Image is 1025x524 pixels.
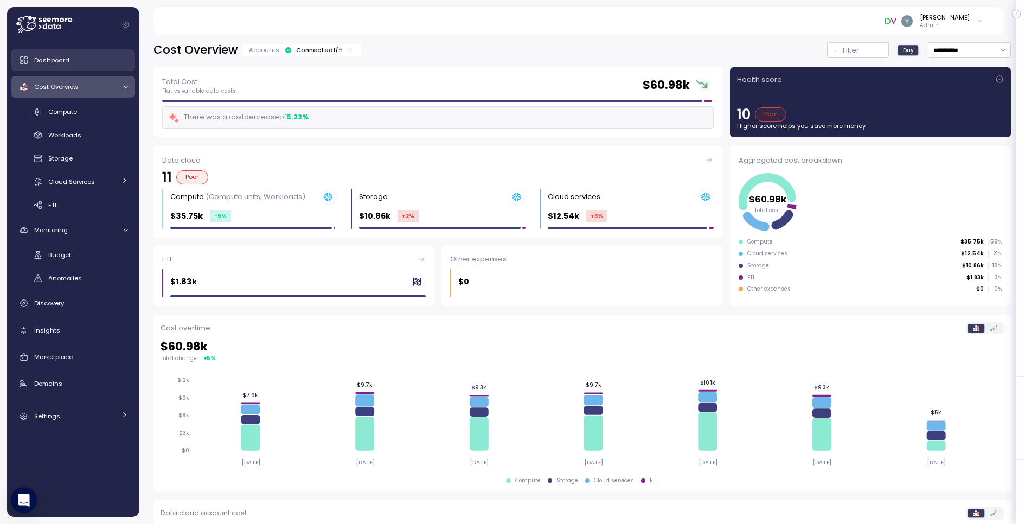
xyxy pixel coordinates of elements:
[168,111,309,124] div: There was a cost decrease of
[827,42,889,58] button: Filter
[962,262,984,270] p: $10.86k
[739,155,1002,166] div: Aggregated cost breakdown
[737,107,751,122] p: 10
[700,379,715,386] tspan: $10.1k
[178,394,189,401] tspan: $9k
[206,191,305,202] p: (Compute units, Workloads)
[11,126,135,144] a: Workloads
[48,274,82,283] span: Anomalies
[11,373,135,395] a: Domains
[643,78,690,93] h2: $ 60.98k
[989,285,1002,293] p: 0 %
[901,15,913,27] img: ACg8ocKvqwnLMA34EL5-0z6HW-15kcrLxT5Mmx2M21tMPLYJnykyAQ=s96-c
[747,274,755,282] div: ETL
[162,170,172,184] p: 11
[470,459,489,466] tspan: [DATE]
[48,201,57,209] span: ETL
[966,274,984,282] p: $1.83k
[162,254,426,265] div: ETL
[11,196,135,214] a: ETL
[11,292,135,314] a: Discovery
[11,172,135,190] a: Cloud Services
[755,107,787,122] div: Poor
[162,87,236,95] p: Flat vs variable data costs
[182,447,189,454] tspan: $0
[170,210,203,222] p: $35.75k
[48,107,77,116] span: Compute
[242,44,361,56] div: Accounts:Connected1/8
[843,45,859,56] p: Filter
[153,42,238,58] h2: Cost Overview
[204,354,216,362] div: ▾
[119,21,132,29] button: Collapse navigation
[11,150,135,168] a: Storage
[176,170,208,184] div: Poor
[34,353,73,361] span: Marketplace
[48,177,95,186] span: Cloud Services
[170,191,305,202] div: Compute
[814,384,829,391] tspan: $9.3k
[458,276,469,288] p: $0
[11,219,135,241] a: Monitoring
[249,46,280,54] p: Accounts:
[515,477,541,484] div: Compute
[153,146,723,238] a: Data cloud11PoorCompute (Compute units, Workloads)$35.75k-9%Storage $10.86k+2%Cloud services $12....
[927,459,946,466] tspan: [DATE]
[359,210,390,222] p: $10.86k
[960,238,984,246] p: $35.75k
[548,210,579,222] p: $12.54k
[903,46,914,54] span: Day
[976,285,984,293] p: $0
[34,412,60,420] span: Settings
[747,238,773,246] div: Compute
[357,381,373,388] tspan: $9.7k
[11,487,37,513] div: Open Intercom Messenger
[11,319,135,341] a: Insights
[34,226,68,234] span: Monitoring
[161,323,210,334] p: Cost overtime
[286,112,309,123] div: 5.22 %
[338,46,343,54] p: 8
[11,76,135,98] a: Cost Overview
[162,76,236,87] p: Total Cost
[48,154,73,163] span: Storage
[178,412,189,419] tspan: $6k
[34,299,64,308] span: Discovery
[920,13,970,22] div: [PERSON_NAME]
[161,508,247,519] p: Data cloud account cost
[747,285,791,293] div: Other expenses
[48,251,71,259] span: Budget
[207,354,216,362] div: 5 %
[11,346,135,368] a: Marketplace
[11,103,135,121] a: Compute
[989,250,1002,258] p: 21 %
[161,339,1004,355] h2: $ 60.98k
[11,246,135,264] a: Budget
[885,15,896,27] img: 6791f8edfa6a2c9608b219b1.PNG
[177,377,189,384] tspan: $12k
[747,250,787,258] div: Cloud services
[585,382,601,389] tspan: $9.7k
[210,210,231,222] div: -9 %
[749,193,787,205] tspan: $60.98k
[153,245,434,306] a: ETL$1.83k
[931,409,941,416] tspan: $5k
[170,276,197,288] p: $1.83k
[650,477,658,484] div: ETL
[584,459,603,466] tspan: [DATE]
[242,392,258,399] tspan: $7.9k
[34,56,69,65] span: Dashboard
[355,459,374,466] tspan: [DATE]
[162,155,714,166] div: Data cloud
[548,191,600,202] div: Cloud services
[179,430,189,437] tspan: $3k
[34,82,78,91] span: Cost Overview
[737,122,1004,130] p: Higher score helps you save more money
[359,191,388,202] div: Storage
[747,262,769,270] div: Storage
[450,254,714,265] div: Other expenses
[556,477,578,484] div: Storage
[920,22,970,29] p: Admin
[961,250,984,258] p: $12.54k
